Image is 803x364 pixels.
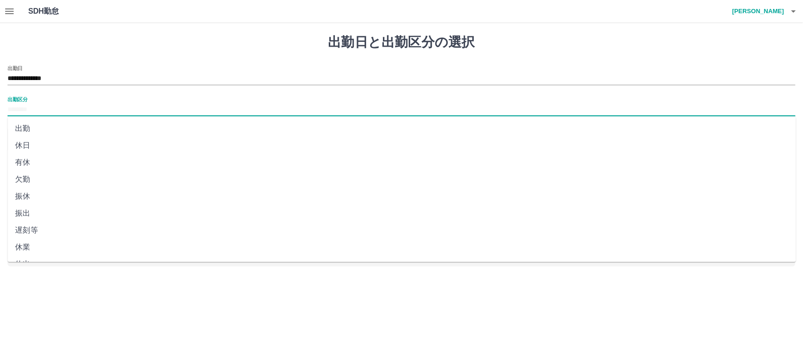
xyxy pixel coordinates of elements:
[8,222,796,239] li: 遅刻等
[8,205,796,222] li: 振出
[8,96,27,103] label: 出勤区分
[8,138,796,154] li: 休日
[8,256,796,273] li: 休出
[8,239,796,256] li: 休業
[8,121,796,138] li: 出勤
[8,34,795,50] h1: 出勤日と出勤区分の選択
[8,171,796,188] li: 欠勤
[8,188,796,205] li: 振休
[8,154,796,171] li: 有休
[8,65,23,72] label: 出勤日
